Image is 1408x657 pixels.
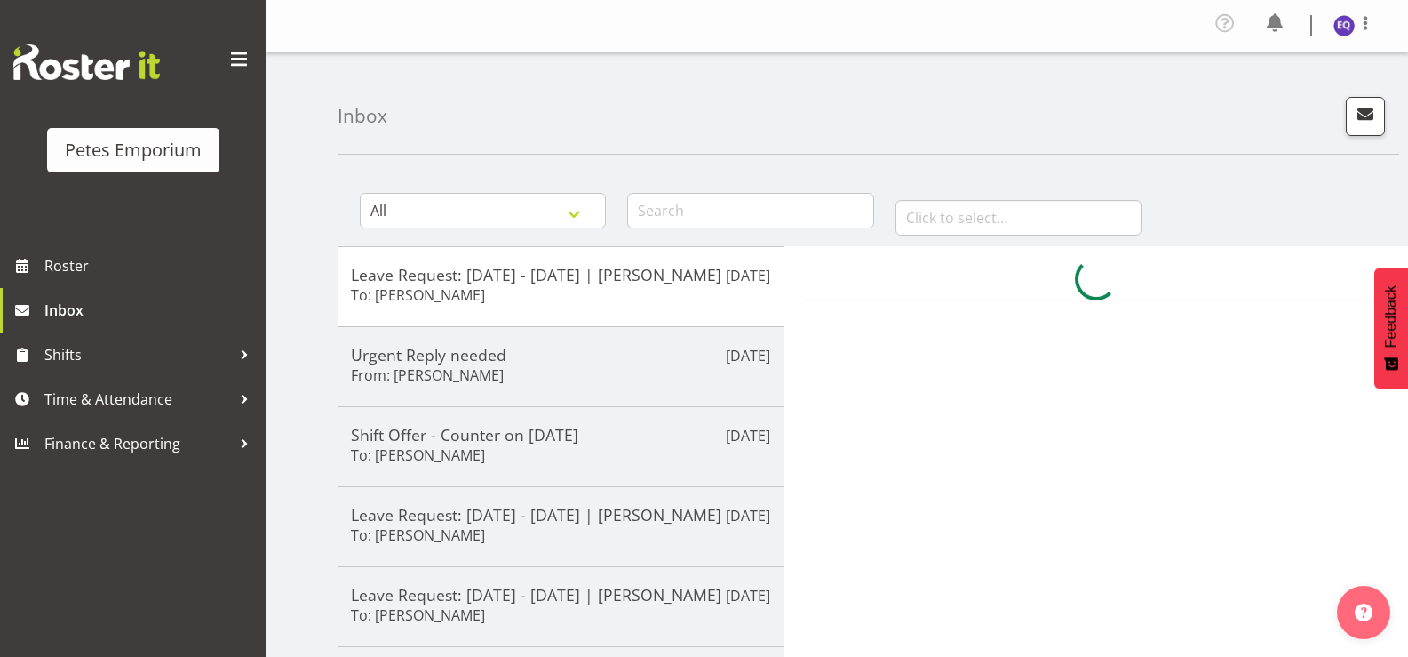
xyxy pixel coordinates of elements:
img: Rosterit website logo [13,44,160,80]
h6: To: [PERSON_NAME] [351,286,485,304]
h5: Leave Request: [DATE] - [DATE] | [PERSON_NAME] [351,585,770,605]
button: Feedback - Show survey [1374,268,1408,389]
p: [DATE] [726,265,770,286]
p: [DATE] [726,505,770,526]
div: Petes Emporium [65,137,202,164]
span: Time & Attendance [44,386,231,413]
h4: Inbox [338,106,387,126]
h6: To: [PERSON_NAME] [351,446,485,464]
span: Finance & Reporting [44,430,231,457]
span: Feedback [1383,285,1399,348]
h5: Leave Request: [DATE] - [DATE] | [PERSON_NAME] [351,505,770,525]
p: [DATE] [726,345,770,366]
h6: To: [PERSON_NAME] [351,526,485,544]
p: [DATE] [726,585,770,606]
h5: Leave Request: [DATE] - [DATE] | [PERSON_NAME] [351,265,770,284]
h6: To: [PERSON_NAME] [351,606,485,624]
h6: From: [PERSON_NAME] [351,366,504,384]
img: help-xxl-2.png [1355,604,1372,621]
span: Roster [44,252,258,279]
input: Click to select... [895,200,1142,236]
span: Inbox [44,297,258,324]
h5: Shift Offer - Counter on [DATE] [351,425,770,445]
p: [DATE] [726,425,770,446]
h5: Urgent Reply needed [351,345,770,365]
span: Shifts [44,341,231,368]
img: esperanza-querido10799.jpg [1333,15,1355,36]
input: Search [627,193,873,228]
